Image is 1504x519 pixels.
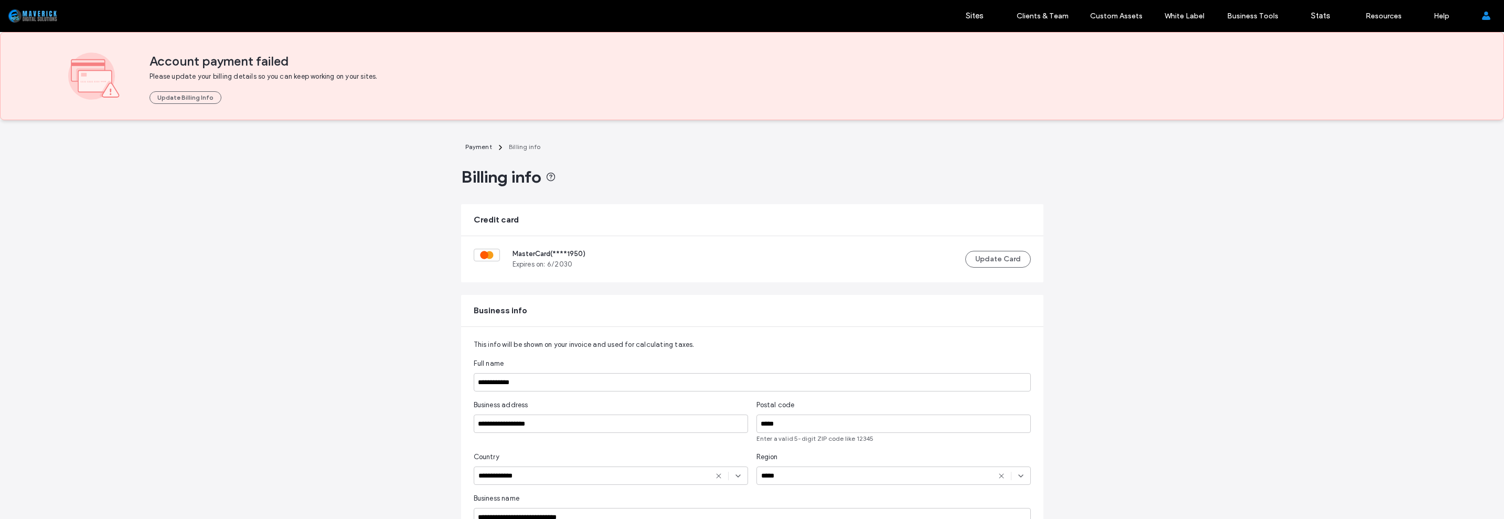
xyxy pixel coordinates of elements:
[513,259,585,270] span: Expires on: 6 / 2030
[756,452,778,462] span: Region
[474,214,519,226] span: Credit card
[1227,12,1278,20] label: Business Tools
[461,141,496,154] a: Payment
[474,341,696,348] span: This info will be shown on your invoice and used for calculating taxes.
[1017,12,1069,20] label: Clients & Team
[465,143,492,151] span: Payment
[1165,12,1204,20] label: White Label
[966,11,984,20] label: Sites
[150,91,221,104] button: Update Billing Info
[505,141,545,154] a: Billing info
[509,143,540,151] span: Billing info
[1311,11,1330,20] label: Stats
[756,434,1031,443] span: Enter a valid 5-digit ZIP code like 12345
[150,71,420,82] span: Please update your billing details so you can keep working on your sites.
[474,358,504,369] span: Full name
[1366,12,1402,20] label: Resources
[461,166,541,187] span: Billing info
[150,54,1436,69] span: Account payment failed
[474,493,520,504] span: Business name
[756,400,795,410] span: Postal code
[474,452,499,462] span: Country
[1090,12,1143,20] label: Custom Assets
[965,251,1031,268] button: Update Card
[1434,12,1449,20] label: Help
[474,400,528,410] span: Business address
[474,305,527,316] span: Business info
[513,249,585,259] span: MasterCard (**** 1950 )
